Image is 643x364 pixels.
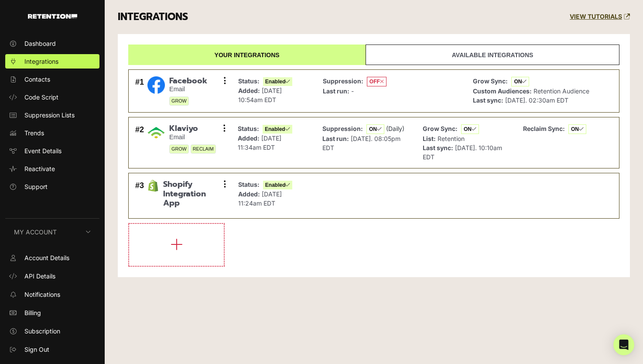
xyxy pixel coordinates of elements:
span: Integrations [24,57,58,66]
a: Suppression Lists [5,108,99,122]
strong: Last sync: [423,144,453,151]
span: Enabled [263,181,293,189]
a: Notifications [5,287,99,302]
img: Klaviyo [147,124,165,141]
strong: Grow Sync: [473,77,508,85]
span: Klaviyo [169,124,216,134]
span: Retention [438,135,465,142]
span: Facebook [169,76,207,86]
a: Support [5,179,99,194]
strong: Added: [238,134,260,142]
span: [DATE]. 10:10am EDT [423,144,502,161]
span: ON [511,77,529,86]
span: ON [568,124,586,134]
div: #2 [135,124,144,161]
img: Shopify Integration App [147,180,159,191]
img: Facebook [147,76,165,94]
a: Account Details [5,251,99,265]
a: Subscription [5,324,99,338]
span: GROW [169,144,189,154]
span: Contacts [24,75,50,84]
span: [DATE] 10:54am EDT [238,87,282,103]
a: Contacts [5,72,99,86]
span: Billing [24,308,41,317]
a: Event Details [5,144,99,158]
span: (Daily) [386,125,404,132]
span: Reactivate [24,164,55,173]
a: Integrations [5,54,99,69]
div: Open Intercom Messenger [613,334,634,355]
strong: Grow Sync: [423,125,458,132]
strong: Added: [238,190,260,198]
strong: Status: [238,77,260,85]
a: Trends [5,126,99,140]
a: Reactivate [5,161,99,176]
span: Shopify Integration App [163,180,225,208]
span: - [351,87,354,95]
span: Support [24,182,48,191]
a: Billing [5,306,99,320]
span: Code Script [24,93,58,102]
a: Your integrations [128,45,366,65]
span: API Details [24,271,55,281]
button: My Account [5,219,99,245]
span: ON [461,124,479,134]
strong: Suppression: [322,125,363,132]
span: Subscription [24,326,60,336]
div: #3 [135,180,144,212]
h3: INTEGRATIONS [118,11,188,23]
div: #1 [135,76,144,106]
a: API Details [5,269,99,283]
a: Sign Out [5,342,99,357]
span: Enabled [263,77,293,86]
strong: Suppression: [323,77,363,85]
span: Suppression Lists [24,110,75,120]
strong: Last run: [322,135,349,142]
strong: Status: [238,125,259,132]
span: Notifications [24,290,60,299]
small: Email [169,86,207,93]
span: My Account [14,227,57,237]
a: Dashboard [5,36,99,51]
img: Retention.com [28,14,77,19]
small: Email [169,134,216,141]
span: Enabled [263,125,292,134]
strong: Last sync: [473,96,503,104]
a: Available integrations [366,45,619,65]
span: ON [366,124,384,134]
span: GROW [169,96,189,106]
span: Dashboard [24,39,56,48]
span: Event Details [24,146,62,155]
strong: Added: [238,87,260,94]
span: OFF [367,77,386,86]
a: Code Script [5,90,99,104]
span: Retention Audience [534,87,589,95]
strong: Reclaim Sync: [523,125,565,132]
span: [DATE]. 02:30am EDT [505,96,568,104]
strong: Custom Audiences: [473,87,532,95]
span: Trends [24,128,44,137]
span: Sign Out [24,345,49,354]
strong: List: [423,135,436,142]
strong: Last run: [323,87,349,95]
strong: Status: [238,181,260,188]
span: [DATE]. 08:05pm EDT [322,135,400,151]
a: VIEW TUTORIALS [570,13,630,21]
span: RECLAIM [191,144,216,154]
span: Account Details [24,253,69,262]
